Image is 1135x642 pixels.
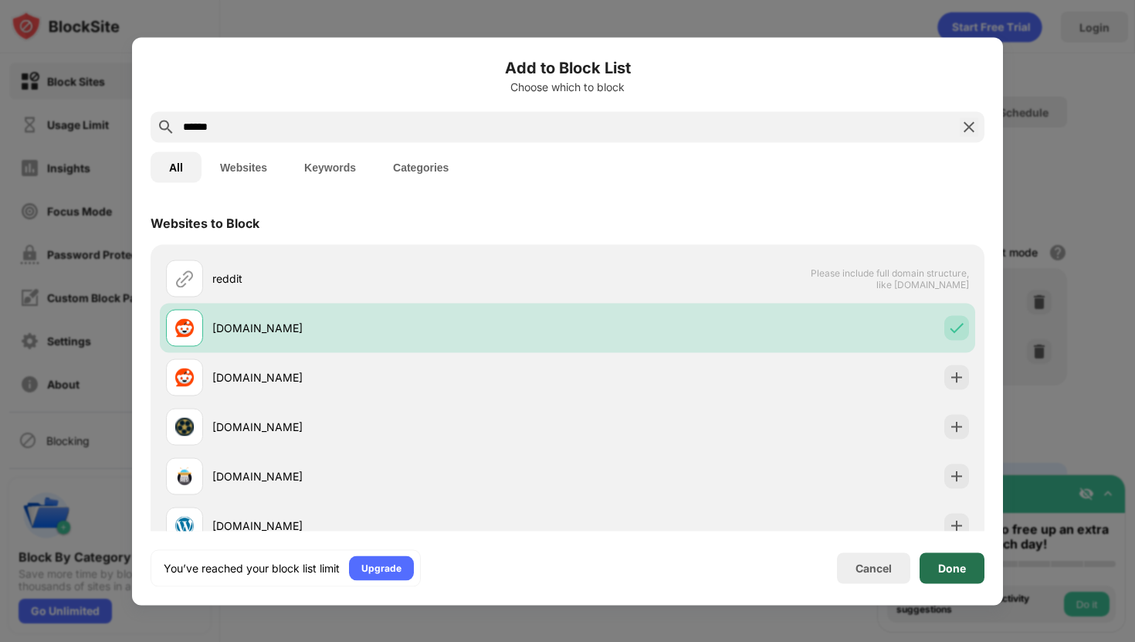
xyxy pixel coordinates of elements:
img: search.svg [157,117,175,136]
img: favicons [175,368,194,386]
div: [DOMAIN_NAME] [212,320,567,336]
div: Upgrade [361,560,401,576]
div: [DOMAIN_NAME] [212,468,567,484]
img: url.svg [175,269,194,287]
img: favicons [175,467,194,485]
img: search-close [960,117,978,136]
button: Websites [202,151,286,182]
button: All [151,151,202,182]
div: [DOMAIN_NAME] [212,419,567,435]
div: [DOMAIN_NAME] [212,369,567,386]
img: favicons [175,417,194,436]
img: favicons [175,516,194,535]
div: Done [938,562,966,574]
div: [DOMAIN_NAME] [212,518,567,534]
div: reddit [212,270,567,287]
button: Keywords [286,151,374,182]
h6: Add to Block List [151,56,984,79]
span: Please include full domain structure, like [DOMAIN_NAME] [810,267,969,290]
button: Categories [374,151,467,182]
div: You’ve reached your block list limit [164,560,340,576]
div: Websites to Block [151,215,259,230]
img: favicons [175,318,194,337]
div: Choose which to block [151,80,984,93]
div: Cancel [855,562,892,575]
